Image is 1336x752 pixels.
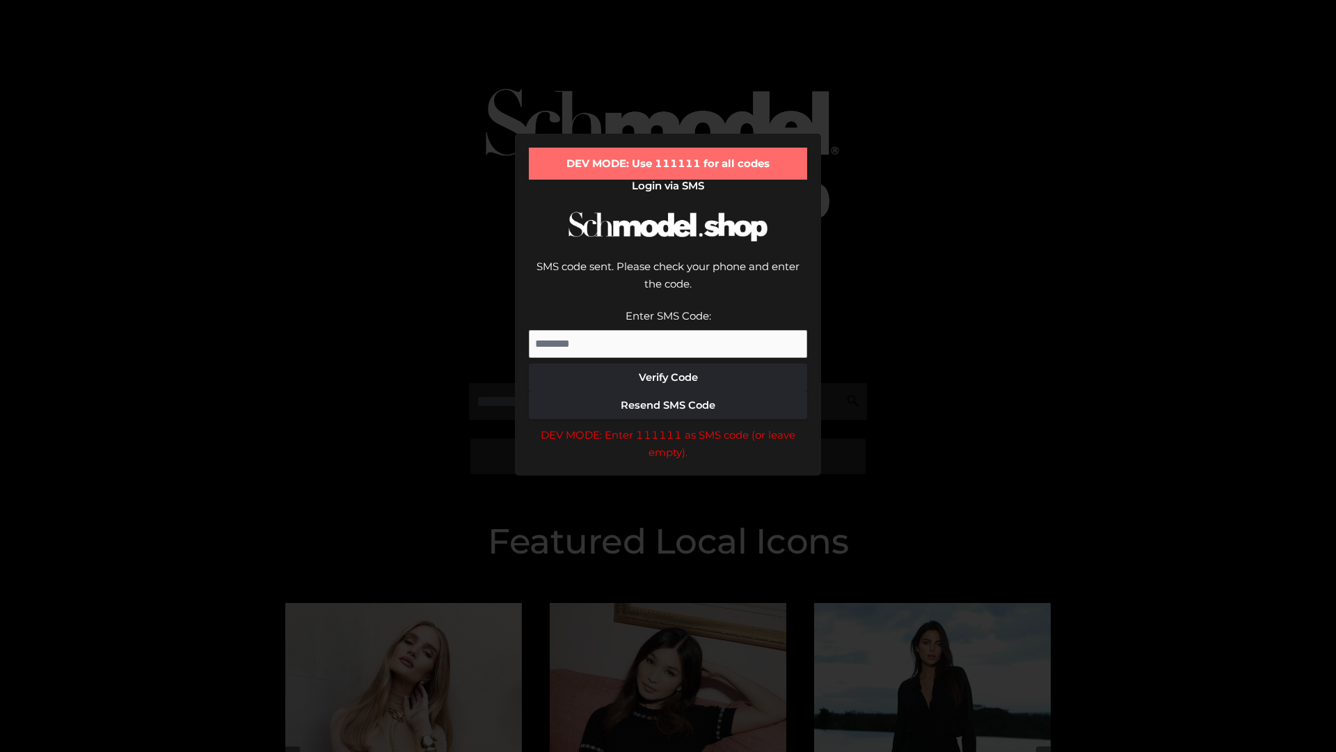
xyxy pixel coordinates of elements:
[529,148,807,180] div: DEV MODE: Use 111111 for all codes
[529,426,807,462] div: DEV MODE: Enter 111111 as SMS code (or leave empty).
[564,199,772,254] img: Schmodel Logo
[529,363,807,391] button: Verify Code
[529,180,807,192] h2: Login via SMS
[529,391,807,419] button: Resend SMS Code
[529,258,807,307] div: SMS code sent. Please check your phone and enter the code.
[626,309,711,322] label: Enter SMS Code:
